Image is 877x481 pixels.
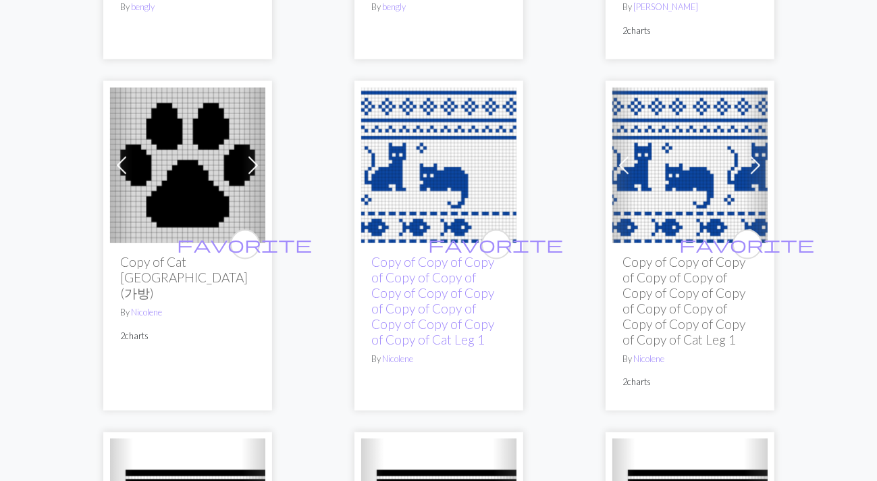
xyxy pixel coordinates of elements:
p: By [372,353,506,365]
img: Cat Paw Granny Square [110,88,265,243]
img: cat [612,88,768,243]
span: favorite [178,234,313,255]
a: Copy of Copy of Copy of Copy of Copy of Copy of Copy of Copy of Copy of Copy of Copy of Copy of C... [372,254,495,347]
i: favourite [178,231,313,258]
span: favorite [429,234,564,255]
p: 2 charts [121,330,255,343]
a: Nicolene [634,353,665,364]
p: By [623,1,757,14]
p: By [121,1,255,14]
h2: Copy of Cat [GEOGRAPHIC_DATA] (가방) [121,254,255,301]
a: Copy of cat [361,157,516,170]
button: favourite [481,230,511,259]
p: By [623,353,757,365]
a: Nicolene [383,353,414,364]
a: Nicolene [132,307,163,318]
i: favourite [429,231,564,258]
a: [PERSON_NAME] [634,1,699,12]
a: Cat Paw Granny Square [110,157,265,170]
p: 2 charts [623,24,757,37]
h2: Copy of Copy of Copy of Copy of Copy of Copy of Copy of Copy of Copy of Copy of Copy of Copy of C... [623,254,757,347]
i: favourite [680,231,815,258]
span: favorite [680,234,815,255]
p: By [121,306,255,319]
p: By [372,1,506,14]
a: bengly [132,1,155,12]
a: bengly [383,1,406,12]
button: favourite [733,230,762,259]
img: Copy of cat [361,88,516,243]
p: 2 charts [623,376,757,389]
a: cat [612,157,768,170]
button: favourite [230,230,260,259]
